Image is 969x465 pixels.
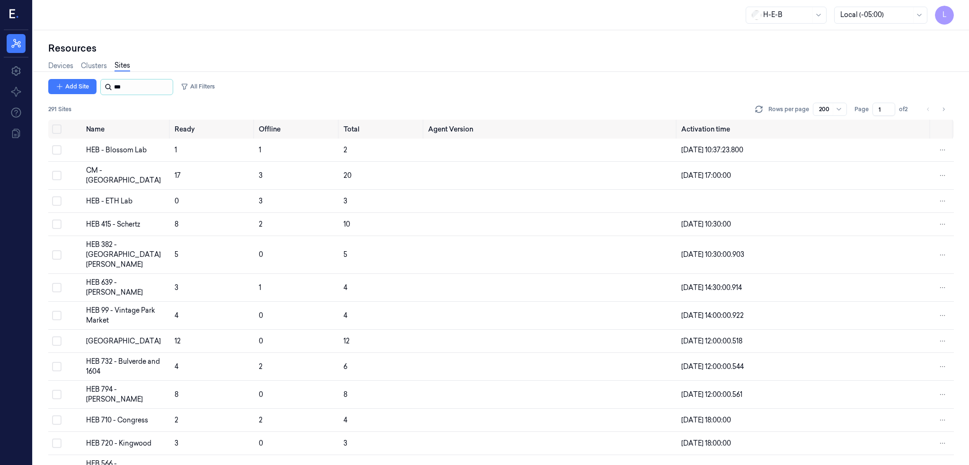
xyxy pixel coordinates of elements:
button: Select row [52,219,62,229]
button: Select row [52,196,62,206]
th: Offline [255,120,340,139]
div: HEB 732 - Bulverde and 1604 [86,357,167,377]
span: 2 [259,220,263,228]
span: [DATE] 17:00:00 [681,171,731,180]
span: 6 [344,362,347,371]
button: Select row [52,390,62,399]
span: 0 [259,250,263,259]
span: 8 [344,390,347,399]
button: Select row [52,439,62,448]
span: 5 [344,250,347,259]
th: Name [82,120,171,139]
span: 1 [175,146,177,154]
a: Sites [115,61,130,71]
div: HEB 382 - [GEOGRAPHIC_DATA][PERSON_NAME] [86,240,167,270]
div: HEB 99 - Vintage Park Market [86,306,167,325]
span: 3 [344,197,347,205]
span: 3 [259,171,263,180]
span: [DATE] 14:00:00.922 [681,311,744,320]
span: 10 [344,220,350,228]
span: [DATE] 18:00:00 [681,416,731,424]
span: 0 [259,390,263,399]
div: HEB 720 - Kingwood [86,439,167,448]
div: HEB 794 - [PERSON_NAME] [86,385,167,404]
span: 3 [344,439,347,447]
span: 3 [175,283,178,292]
th: Agent Version [424,120,678,139]
span: 3 [259,197,263,205]
button: L [935,6,954,25]
span: [DATE] 14:30:00.914 [681,283,742,292]
span: 2 [344,146,347,154]
div: HEB 639 - [PERSON_NAME] [86,278,167,298]
button: Select row [52,311,62,320]
span: 3 [175,439,178,447]
nav: pagination [922,103,950,116]
span: 2 [175,416,178,424]
button: All Filters [177,79,219,94]
span: 2 [259,362,263,371]
p: Rows per page [768,105,809,114]
span: 4 [344,311,347,320]
span: 2 [259,416,263,424]
span: Page [854,105,869,114]
span: 0 [259,311,263,320]
span: 5 [175,250,178,259]
span: 0 [175,197,179,205]
div: [GEOGRAPHIC_DATA] [86,336,167,346]
span: 12 [175,337,181,345]
span: 20 [344,171,352,180]
span: [DATE] 10:30:00 [681,220,731,228]
span: 291 Sites [48,105,71,114]
span: [DATE] 10:30:00.903 [681,250,744,259]
span: [DATE] 18:00:00 [681,439,731,447]
span: 4 [344,283,347,292]
a: Devices [48,61,73,71]
button: Add Site [48,79,97,94]
button: Select row [52,171,62,180]
span: 8 [175,220,178,228]
span: 12 [344,337,350,345]
button: Select row [52,415,62,425]
span: 4 [344,416,347,424]
button: Select row [52,283,62,292]
span: 8 [175,390,178,399]
span: 4 [175,362,178,371]
button: Select row [52,336,62,346]
span: of 2 [899,105,914,114]
span: 17 [175,171,181,180]
button: Go to next page [937,103,950,116]
span: 0 [259,337,263,345]
div: HEB 415 - Schertz [86,219,167,229]
th: Activation time [678,120,931,139]
span: 0 [259,439,263,447]
div: HEB - ETH Lab [86,196,167,206]
button: Select row [52,250,62,260]
span: 4 [175,311,178,320]
div: CM - [GEOGRAPHIC_DATA] [86,166,167,185]
div: HEB - Blossom Lab [86,145,167,155]
a: Clusters [81,61,107,71]
button: Select row [52,362,62,371]
span: [DATE] 12:00:00.561 [681,390,742,399]
span: [DATE] 12:00:00.544 [681,362,744,371]
button: Select all [52,124,62,134]
th: Total [340,120,424,139]
div: Resources [48,42,954,55]
span: [DATE] 12:00:00.518 [681,337,742,345]
button: Select row [52,145,62,155]
th: Ready [171,120,255,139]
span: 1 [259,283,261,292]
div: HEB 710 - Congress [86,415,167,425]
span: 1 [259,146,261,154]
span: [DATE] 10:37:23.800 [681,146,743,154]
